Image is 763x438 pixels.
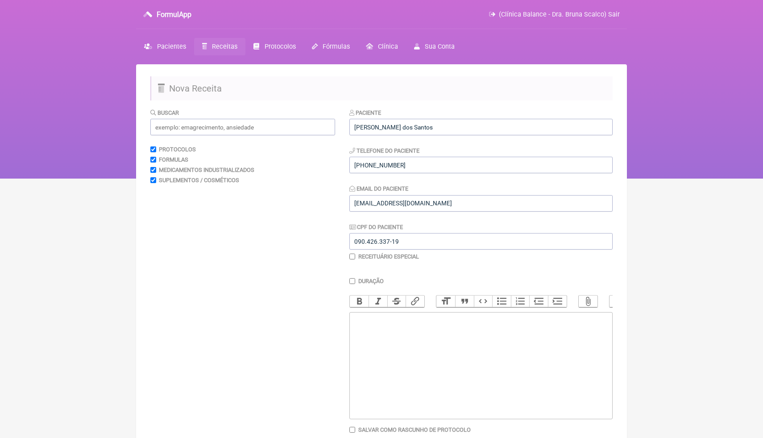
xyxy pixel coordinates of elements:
a: Pacientes [136,38,194,55]
h2: Nova Receita [150,76,613,100]
button: Strikethrough [387,296,406,307]
h3: FormulApp [157,10,191,19]
button: Attach Files [579,296,597,307]
button: Bullets [492,296,511,307]
span: Clínica [378,43,398,50]
a: Receitas [194,38,245,55]
button: Code [474,296,493,307]
label: Buscar [150,109,179,116]
label: Receituário Especial [358,253,419,260]
span: Pacientes [157,43,186,50]
a: Sua Conta [406,38,463,55]
button: Link [406,296,424,307]
label: Salvar como rascunho de Protocolo [358,426,471,433]
span: Receitas [212,43,237,50]
label: CPF do Paciente [349,224,403,230]
button: Italic [369,296,387,307]
span: Sua Conta [425,43,455,50]
label: Suplementos / Cosméticos [159,177,239,184]
label: Formulas [159,156,188,163]
label: Paciente [349,109,381,116]
button: Decrease Level [529,296,548,307]
button: Quote [455,296,474,307]
button: Undo [610,296,628,307]
a: Fórmulas [304,38,358,55]
button: Heading [436,296,455,307]
button: Numbers [511,296,530,307]
a: Clínica [358,38,406,55]
label: Medicamentos Industrializados [159,167,254,173]
a: Protocolos [245,38,303,55]
span: (Clínica Balance - Dra. Bruna Scalco) Sair [499,11,620,18]
label: Telefone do Paciente [349,147,419,154]
span: Fórmulas [323,43,350,50]
label: Duração [358,278,384,284]
span: Protocolos [265,43,296,50]
a: (Clínica Balance - Dra. Bruna Scalco) Sair [489,11,620,18]
label: Email do Paciente [349,185,408,192]
button: Bold [350,296,369,307]
label: Protocolos [159,146,196,153]
input: exemplo: emagrecimento, ansiedade [150,119,335,135]
button: Increase Level [548,296,567,307]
